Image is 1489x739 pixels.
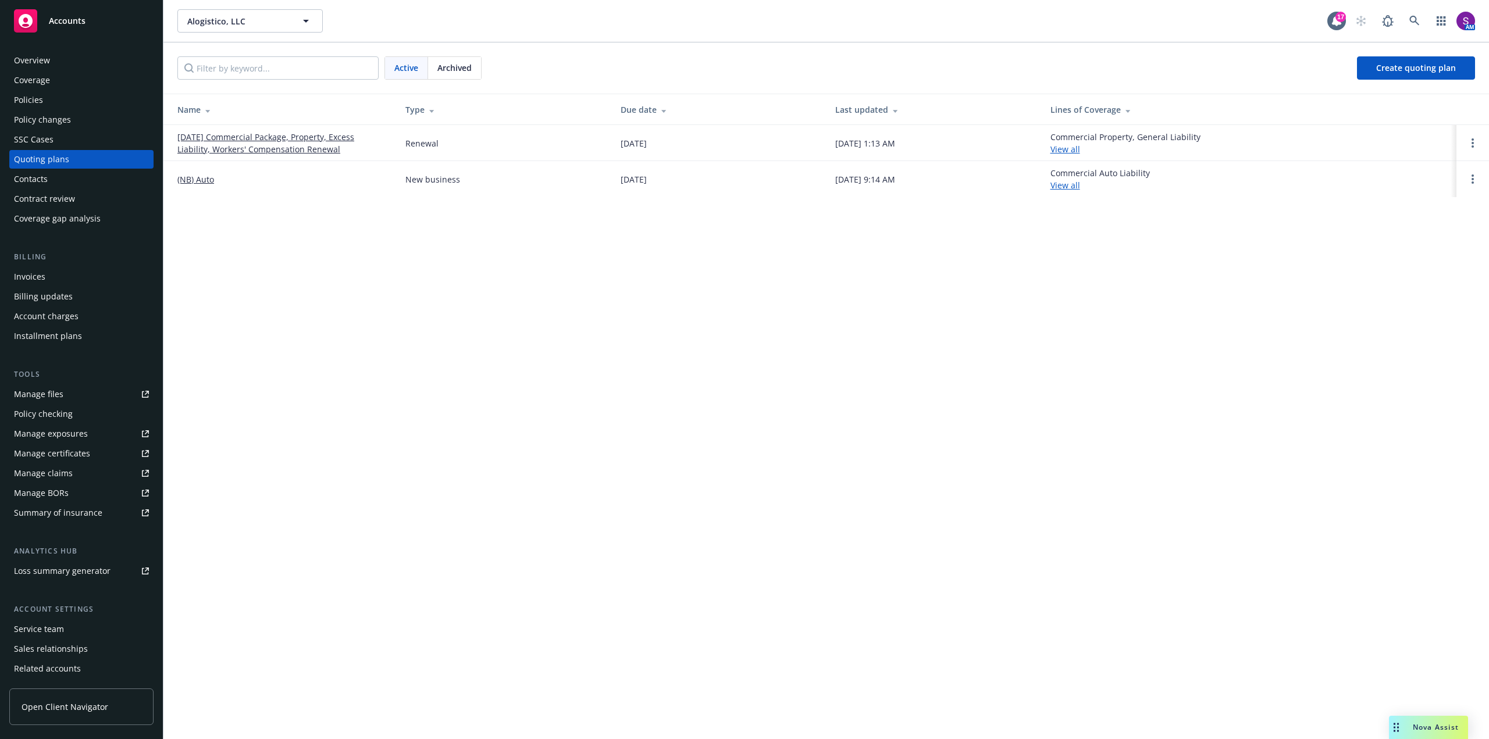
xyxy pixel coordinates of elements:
[14,267,45,286] div: Invoices
[9,405,154,423] a: Policy checking
[9,130,154,149] a: SSC Cases
[14,484,69,502] div: Manage BORs
[835,103,1032,116] div: Last updated
[14,562,111,580] div: Loss summary generator
[9,71,154,90] a: Coverage
[14,327,82,345] div: Installment plans
[177,103,387,116] div: Name
[1413,722,1459,732] span: Nova Assist
[9,307,154,326] a: Account charges
[1403,9,1426,33] a: Search
[835,173,895,185] div: [DATE] 9:14 AM
[1389,716,1403,739] div: Drag to move
[14,620,64,638] div: Service team
[1389,716,1468,739] button: Nova Assist
[9,444,154,463] a: Manage certificates
[437,62,472,74] span: Archived
[14,150,69,169] div: Quoting plans
[14,51,50,70] div: Overview
[9,190,154,208] a: Contract review
[14,190,75,208] div: Contract review
[177,9,323,33] button: Alogistico, LLC
[9,659,154,678] a: Related accounts
[9,484,154,502] a: Manage BORs
[9,640,154,658] a: Sales relationships
[9,424,154,443] a: Manage exposures
[14,130,54,149] div: SSC Cases
[9,170,154,188] a: Contacts
[9,464,154,483] a: Manage claims
[14,110,71,129] div: Policy changes
[14,307,79,326] div: Account charges
[1376,9,1399,33] a: Report a Bug
[1349,9,1373,33] a: Start snowing
[9,150,154,169] a: Quoting plans
[405,173,460,185] div: New business
[1430,9,1453,33] a: Switch app
[835,137,895,149] div: [DATE] 1:13 AM
[1050,167,1150,191] div: Commercial Auto Liability
[49,16,86,26] span: Accounts
[9,369,154,380] div: Tools
[1050,144,1080,155] a: View all
[621,103,817,116] div: Due date
[14,444,90,463] div: Manage certificates
[9,287,154,306] a: Billing updates
[9,209,154,228] a: Coverage gap analysis
[14,287,73,306] div: Billing updates
[1050,180,1080,191] a: View all
[14,464,73,483] div: Manage claims
[9,251,154,263] div: Billing
[14,170,48,188] div: Contacts
[9,604,154,615] div: Account settings
[14,385,63,404] div: Manage files
[14,405,73,423] div: Policy checking
[1335,12,1346,22] div: 17
[9,327,154,345] a: Installment plans
[14,91,43,109] div: Policies
[177,56,379,80] input: Filter by keyword...
[621,173,647,185] div: [DATE]
[9,110,154,129] a: Policy changes
[1357,56,1475,80] a: Create quoting plan
[14,71,50,90] div: Coverage
[9,562,154,580] a: Loss summary generator
[1466,172,1480,186] a: Open options
[14,659,81,678] div: Related accounts
[9,51,154,70] a: Overview
[1050,131,1201,155] div: Commercial Property, General Liability
[9,545,154,557] div: Analytics hub
[177,173,214,185] a: (NB) Auto
[22,701,108,713] span: Open Client Navigator
[394,62,418,74] span: Active
[9,504,154,522] a: Summary of insurance
[405,137,439,149] div: Renewal
[9,620,154,638] a: Service team
[9,91,154,109] a: Policies
[1466,136,1480,150] a: Open options
[405,103,602,116] div: Type
[621,137,647,149] div: [DATE]
[1456,12,1475,30] img: photo
[187,15,288,27] span: Alogistico, LLC
[14,640,88,658] div: Sales relationships
[9,385,154,404] a: Manage files
[1376,62,1456,73] span: Create quoting plan
[1050,103,1447,116] div: Lines of Coverage
[14,504,102,522] div: Summary of insurance
[177,131,387,155] a: [DATE] Commercial Package, Property, Excess Liability, Workers' Compensation Renewal
[14,209,101,228] div: Coverage gap analysis
[14,424,88,443] div: Manage exposures
[9,267,154,286] a: Invoices
[9,5,154,37] a: Accounts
